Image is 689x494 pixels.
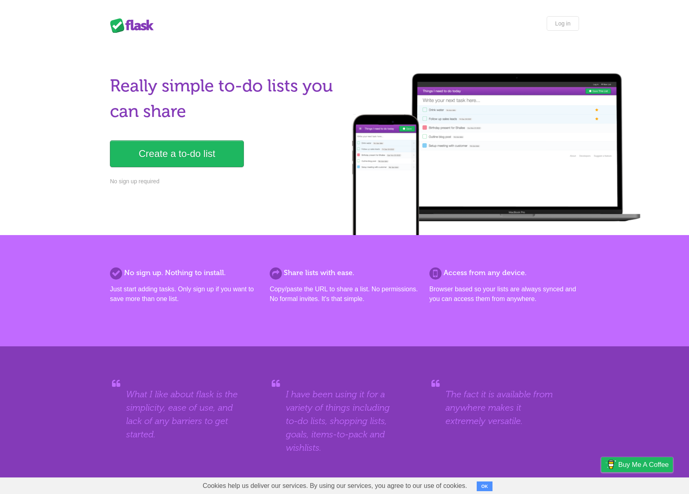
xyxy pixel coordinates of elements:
[429,284,579,304] p: Browser based so your lists are always synced and you can access them from anywhere.
[286,388,403,454] blockquote: I have been using it for a variety of things including to-do lists, shopping lists, goals, items-...
[605,458,616,471] img: Buy me a coffee
[110,73,340,124] h1: Really simple to-do lists you can share
[270,267,419,278] h2: Share lists with ease.
[110,177,340,186] p: No sign up required
[110,140,244,167] a: Create a to-do list
[194,478,475,494] span: Cookies help us deliver our services. By using our services, you agree to our use of cookies.
[618,458,669,472] span: Buy me a coffee
[601,457,673,472] a: Buy me a coffee
[446,388,563,428] blockquote: The fact it is available from anywhere makes it extremely versatile.
[547,16,579,31] a: Log in
[477,481,492,491] button: OK
[110,267,260,278] h2: No sign up. Nothing to install.
[126,388,243,441] blockquote: What I like about flask is the simplicity, ease of use, and lack of any barriers to get started.
[110,18,159,33] div: Flask Lists
[429,267,579,278] h2: Access from any device.
[110,284,260,304] p: Just start adding tasks. Only sign up if you want to save more than one list.
[270,284,419,304] p: Copy/paste the URL to share a list. No permissions. No formal invites. It's that simple.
